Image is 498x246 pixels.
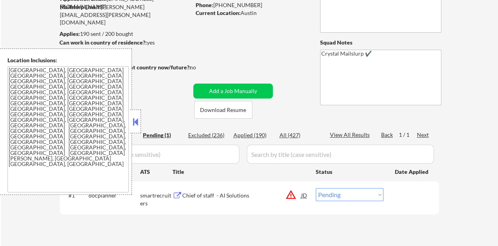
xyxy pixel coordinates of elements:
[7,56,129,64] div: Location Inclusions:
[399,131,417,139] div: 1 / 1
[285,189,296,200] button: warning_amber
[196,9,307,17] div: Austin
[395,168,430,176] div: Date Applied
[316,164,383,179] div: Status
[89,192,140,199] div: docplanner
[196,9,241,16] strong: Current Location:
[60,4,101,10] strong: Mailslurp Email:
[140,168,172,176] div: ATS
[172,168,308,176] div: Title
[196,2,213,8] strong: Phone:
[59,39,188,47] div: yes
[300,188,308,202] div: JD
[193,84,273,99] button: Add a Job Manually
[68,192,82,199] div: #1
[140,192,172,207] div: smartrecruiters
[280,131,319,139] div: All (427)
[182,192,301,199] div: Chief of staff - AI Solutions
[381,131,394,139] div: Back
[247,145,434,164] input: Search by title (case sensitive)
[320,39,441,47] div: Squad Notes
[59,30,80,37] strong: Applies:
[330,131,372,139] div: View All Results
[59,39,147,46] strong: Can work in country of residence?:
[143,131,182,139] div: Pending (1)
[59,30,191,38] div: 190 sent / 200 bought
[59,47,191,55] div: $225,000
[62,145,239,164] input: Search by company (case sensitive)
[417,131,430,139] div: Next
[196,1,307,9] div: [PHONE_NUMBER]
[59,48,102,54] strong: Minimum salary:
[190,63,212,71] div: no
[233,131,273,139] div: Applied (190)
[60,3,191,26] div: [PERSON_NAME][EMAIL_ADDRESS][PERSON_NAME][DOMAIN_NAME]
[188,131,228,139] div: Excluded (236)
[194,101,252,119] button: Download Resume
